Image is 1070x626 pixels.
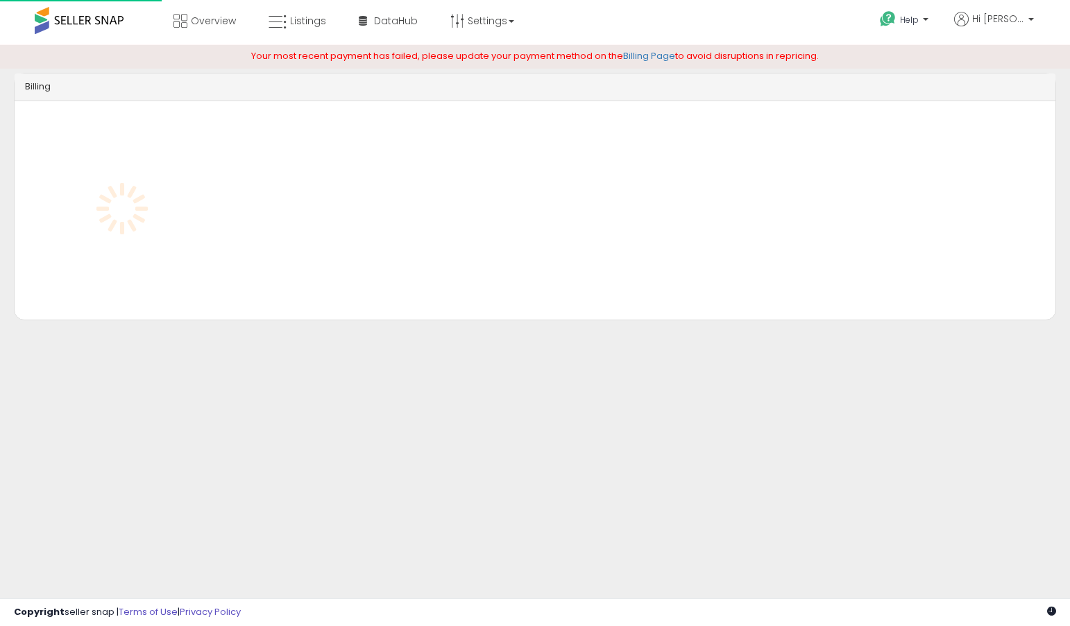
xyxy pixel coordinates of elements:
a: Privacy Policy [180,605,241,618]
span: Listings [290,14,326,28]
span: DataHub [374,14,418,28]
span: Overview [191,14,236,28]
i: Get Help [879,10,897,28]
a: Billing Page [623,49,675,62]
span: Your most recent payment has failed, please update your payment method on the to avoid disruption... [251,49,819,62]
span: Help [900,14,919,26]
span: Hi [PERSON_NAME] [972,12,1024,26]
a: Terms of Use [119,605,178,618]
div: seller snap | | [14,606,241,619]
a: Hi [PERSON_NAME] [954,12,1034,43]
div: Billing [15,73,1055,101]
strong: Copyright [14,605,65,618]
